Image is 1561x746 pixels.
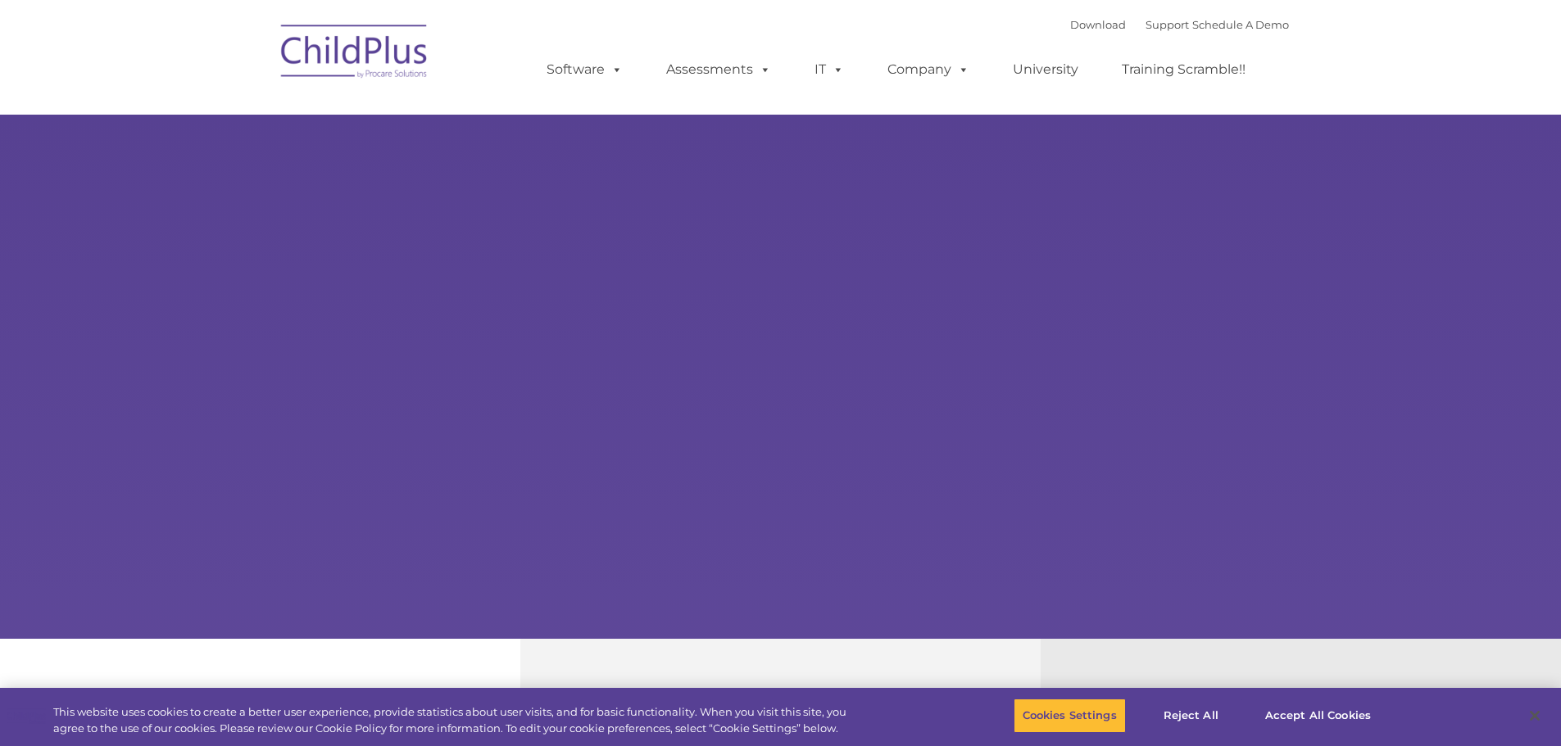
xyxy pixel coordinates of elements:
a: Schedule A Demo [1192,18,1289,31]
button: Reject All [1140,699,1242,733]
div: This website uses cookies to create a better user experience, provide statistics about user visit... [53,704,859,736]
a: Company [871,53,986,86]
a: Assessments [650,53,787,86]
a: Support [1146,18,1189,31]
img: ChildPlus by Procare Solutions [273,13,437,95]
a: University [996,53,1095,86]
button: Close [1517,698,1553,734]
button: Accept All Cookies [1256,699,1380,733]
a: IT [798,53,860,86]
font: | [1070,18,1289,31]
a: Software [530,53,639,86]
button: Cookies Settings [1014,699,1126,733]
a: Training Scramble!! [1105,53,1262,86]
a: Download [1070,18,1126,31]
